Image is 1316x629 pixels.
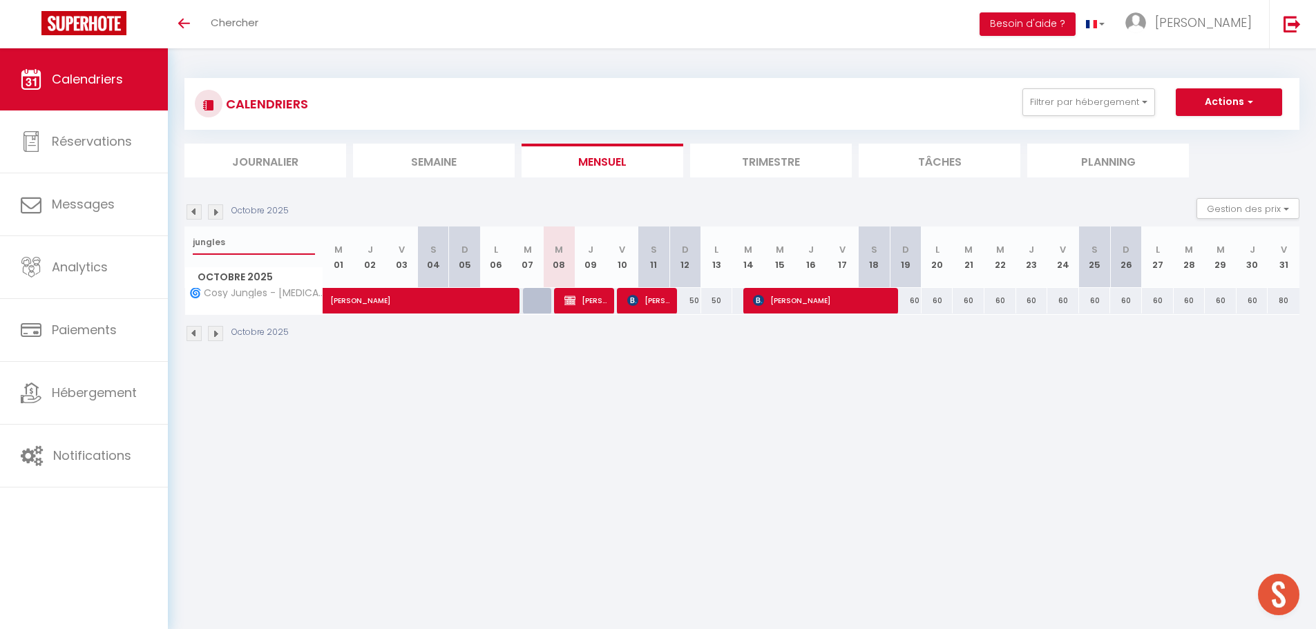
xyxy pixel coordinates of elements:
[1185,243,1193,256] abbr: M
[714,243,718,256] abbr: L
[964,243,973,256] abbr: M
[512,226,544,288] th: 07
[323,288,355,314] a: [PERSON_NAME]
[1142,226,1174,288] th: 27
[564,287,607,313] span: [PERSON_NAME] Amor
[744,243,752,256] abbr: M
[1258,574,1299,615] div: Ouvrir le chat
[1268,288,1299,313] div: 80
[795,226,827,288] th: 16
[1237,226,1268,288] th: 30
[1174,226,1205,288] th: 28
[52,195,115,213] span: Messages
[187,288,325,298] span: 🌀 Cosy Jungles - [MEDICAL_DATA] - avec Terrasse
[1156,243,1160,256] abbr: L
[1196,198,1299,219] button: Gestion des prix
[871,243,877,256] abbr: S
[231,204,289,217] p: Octobre 2025
[764,226,796,288] th: 15
[984,226,1016,288] th: 22
[494,243,498,256] abbr: L
[1125,12,1146,33] img: ...
[776,243,784,256] abbr: M
[808,243,814,256] abbr: J
[1047,288,1079,313] div: 60
[52,258,108,275] span: Analytics
[682,243,689,256] abbr: D
[1047,226,1079,288] th: 24
[430,243,437,256] abbr: S
[859,226,890,288] th: 18
[922,226,953,288] th: 20
[1142,288,1174,313] div: 60
[1155,14,1252,31] span: [PERSON_NAME]
[1205,226,1237,288] th: 29
[52,321,117,338] span: Paiements
[1022,88,1155,116] button: Filtrer par hébergement
[1029,243,1034,256] abbr: J
[211,15,258,30] span: Chercher
[1110,288,1142,313] div: 60
[1284,15,1301,32] img: logout
[1079,226,1111,288] th: 25
[827,226,859,288] th: 17
[627,287,669,313] span: [PERSON_NAME]
[690,144,852,177] li: Trimestre
[953,288,984,313] div: 60
[185,267,323,287] span: Octobre 2025
[222,88,308,119] h3: CALENDRIERS
[1250,243,1255,256] abbr: J
[935,243,940,256] abbr: L
[52,384,137,401] span: Hébergement
[399,243,405,256] abbr: V
[461,243,468,256] abbr: D
[638,226,669,288] th: 11
[619,243,625,256] abbr: V
[330,280,521,307] span: [PERSON_NAME]
[52,70,123,88] span: Calendriers
[701,288,733,313] div: 50
[53,447,131,464] span: Notifications
[1176,88,1282,116] button: Actions
[588,243,593,256] abbr: J
[902,243,909,256] abbr: D
[732,226,764,288] th: 14
[1268,226,1299,288] th: 31
[1123,243,1129,256] abbr: D
[651,243,657,256] abbr: S
[922,288,953,313] div: 60
[41,11,126,35] img: Super Booking
[52,133,132,150] span: Réservations
[980,12,1076,36] button: Besoin d'aide ?
[1237,288,1268,313] div: 60
[839,243,846,256] abbr: V
[524,243,532,256] abbr: M
[669,288,701,313] div: 50
[1060,243,1066,256] abbr: V
[334,243,343,256] abbr: M
[386,226,418,288] th: 03
[1174,288,1205,313] div: 60
[353,144,515,177] li: Semaine
[193,230,315,255] input: Rechercher un logement...
[669,226,701,288] th: 12
[1016,226,1048,288] th: 23
[354,226,386,288] th: 02
[1281,243,1287,256] abbr: V
[1091,243,1098,256] abbr: S
[1205,288,1237,313] div: 60
[544,226,575,288] th: 08
[323,226,355,288] th: 01
[607,226,638,288] th: 10
[480,226,512,288] th: 06
[753,287,890,313] span: [PERSON_NAME]
[368,243,373,256] abbr: J
[1079,288,1111,313] div: 60
[231,326,289,339] p: Octobre 2025
[701,226,733,288] th: 13
[996,243,1004,256] abbr: M
[555,243,563,256] abbr: M
[449,226,481,288] th: 05
[859,144,1020,177] li: Tâches
[1016,288,1048,313] div: 60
